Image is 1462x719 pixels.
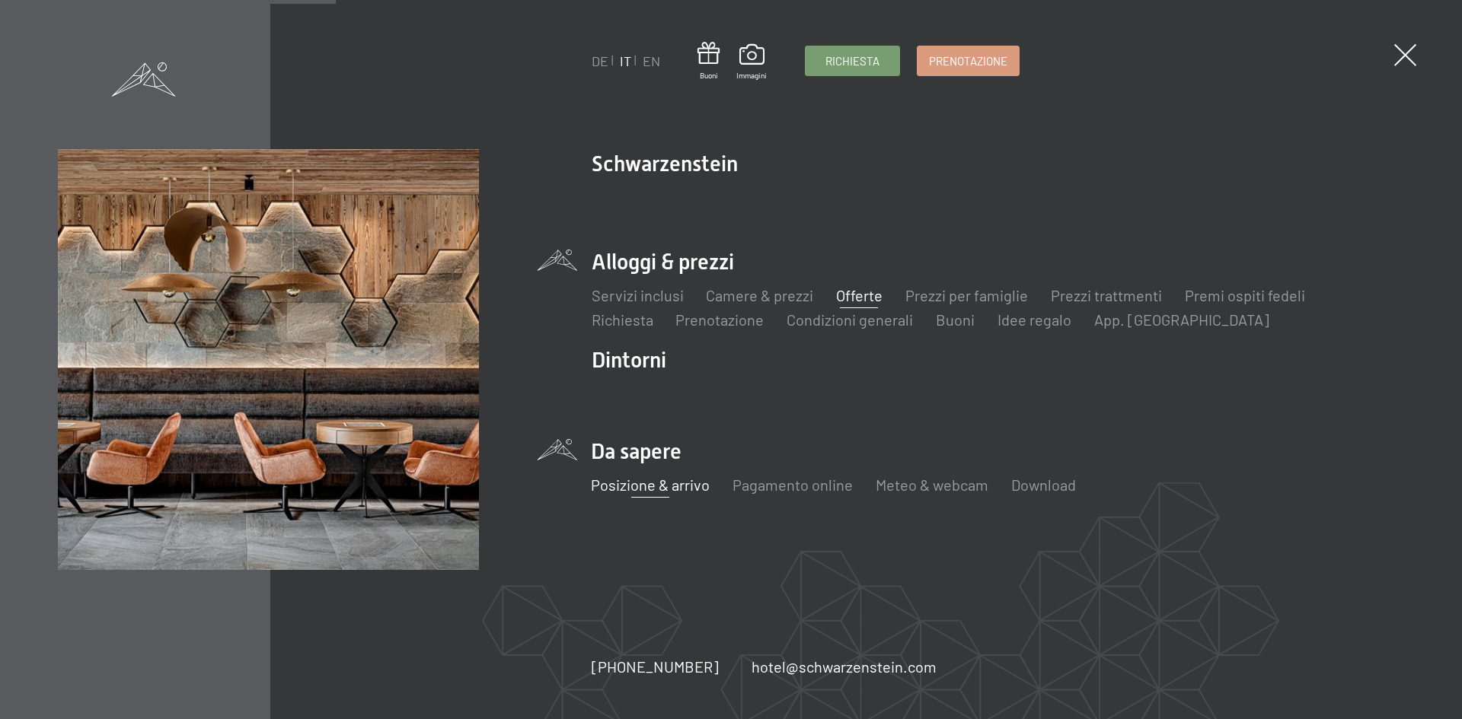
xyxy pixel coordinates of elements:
[936,310,975,329] a: Buoni
[591,286,683,304] a: Servizi inclusi
[918,46,1019,75] a: Prenotazione
[1051,286,1162,304] a: Prezzi trattmenti
[619,52,630,69] a: IT
[752,656,937,677] a: hotel@schwarzenstein.com
[591,476,710,494] a: Posizione & arrivo
[591,656,718,677] a: [PHONE_NUMBER]
[591,310,653,329] a: Richiesta
[825,53,879,69] span: Richiesta
[736,44,767,81] a: Immagini
[836,286,883,304] a: Offerte
[998,310,1071,329] a: Idee regalo
[697,42,720,81] a: Buoni
[697,70,720,81] span: Buoni
[1185,286,1305,304] a: Premi ospiti fedeli
[736,70,767,81] span: Immagini
[787,310,913,329] a: Condizioni generali
[1011,476,1076,494] a: Download
[591,657,718,676] span: [PHONE_NUMBER]
[905,286,1028,304] a: Prezzi per famiglie
[59,149,480,570] img: [Translate to Italienisch:]
[929,53,1007,69] span: Prenotazione
[675,310,764,329] a: Prenotazione
[706,286,813,304] a: Camere & prezzi
[642,52,659,69] a: EN
[876,476,988,494] a: Meteo & webcam
[1094,310,1269,329] a: App. [GEOGRAPHIC_DATA]
[591,52,608,69] a: DE
[806,46,899,75] a: Richiesta
[733,476,853,494] a: Pagamento online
